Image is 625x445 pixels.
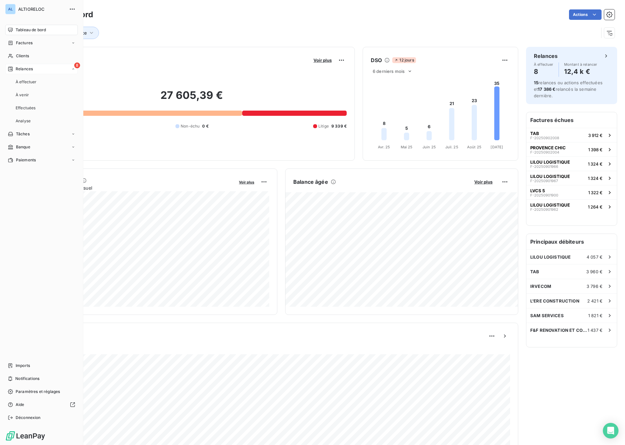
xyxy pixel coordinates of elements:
h6: Balance âgée [293,178,328,186]
tspan: Juin 25 [423,145,436,149]
span: LVCS 5 [530,188,545,193]
button: TABF-202509020083 912 € [526,128,617,142]
span: Tâches [16,131,30,137]
span: F-20250901967 [530,179,558,183]
span: 15 [534,80,538,85]
button: PROVENCE CHICF-202509020041 398 € [526,142,617,156]
h6: DSO [371,56,382,64]
span: 3 912 € [588,133,603,138]
span: LILOU LOGISTIQUE [530,254,571,260]
div: Open Intercom Messenger [603,423,618,438]
span: 1 398 € [588,147,603,152]
span: Factures [16,40,33,46]
span: 1 264 € [588,204,603,209]
span: Tableau de bord [16,27,46,33]
span: TAB [530,131,539,136]
span: Aide [16,402,24,408]
span: Déconnexion [16,415,41,421]
h6: Relances [534,52,558,60]
a: Aide [5,399,78,410]
span: Montant à relancer [564,62,597,66]
span: LILOU LOGISTIQUE [530,159,570,165]
span: PROVENCE CHIC [530,145,566,150]
span: Clients [16,53,29,59]
button: Voir plus [237,179,256,185]
span: 9 339 € [331,123,347,129]
h4: 8 [534,66,553,77]
span: F-20250901966 [530,165,558,169]
span: Non-échu [181,123,200,129]
button: LILOU LOGISTIQUEF-202509019621 264 € [526,199,617,214]
span: F-20250901900 [530,193,558,197]
div: AL [5,4,16,14]
span: Banque [16,144,30,150]
span: Effectuées [16,105,36,111]
span: Voir plus [313,58,332,63]
span: TAB [530,269,539,274]
span: Analyse [16,118,31,124]
span: Imports [16,363,30,369]
button: LVCS 5F-202509019001 322 € [526,185,617,199]
button: Voir plus [312,57,334,63]
tspan: Août 25 [467,145,481,149]
span: ALTIORELOC [18,7,65,12]
span: Chiffre d'affaires mensuel [37,184,234,191]
span: Voir plus [239,180,254,184]
h6: Principaux débiteurs [526,234,617,249]
span: Litige [318,123,329,129]
span: À effectuer [16,79,37,85]
span: À effectuer [534,62,553,66]
span: Paiements [16,157,36,163]
span: 0 € [202,123,208,129]
span: 1 324 € [588,161,603,167]
span: 1 324 € [588,176,603,181]
tspan: Avr. 25 [378,145,390,149]
span: 6 derniers mois [373,69,405,74]
span: LILOU LOGISTIQUE [530,174,570,179]
span: L'ERE CONSTRUCTION [530,298,579,303]
span: F&F RENOVATION ET CONSTRUCTION [530,328,588,333]
button: LILOU LOGISTIQUEF-202509019671 324 € [526,171,617,185]
tspan: Mai 25 [401,145,413,149]
span: 3 796 € [587,284,603,289]
span: 4 057 € [587,254,603,260]
button: LILOU LOGISTIQUEF-202509019661 324 € [526,156,617,171]
span: SAM SERVICES [530,313,564,318]
img: Logo LeanPay [5,431,46,441]
tspan: [DATE] [491,145,503,149]
span: F-20250902004 [530,150,559,154]
span: Notifications [15,376,39,382]
span: Paramètres et réglages [16,389,60,395]
button: Actions [569,9,602,20]
span: 3 960 € [586,269,603,274]
span: À venir [16,92,29,98]
span: relances ou actions effectuées et relancés la semaine dernière. [534,80,603,98]
span: 12 jours [392,57,416,63]
span: 2 421 € [587,298,603,303]
span: 17 386 € [538,87,555,92]
h6: Factures échues [526,112,617,128]
h2: 27 605,39 € [37,89,347,108]
span: 1 322 € [588,190,603,195]
span: 8 [74,62,80,68]
tspan: Juil. 25 [445,145,458,149]
span: F-20250901962 [530,208,558,211]
span: IRVECOM [530,284,551,289]
button: Voir plus [472,179,494,185]
span: Relances [16,66,33,72]
span: LILOU LOGISTIQUE [530,202,570,208]
span: F-20250902008 [530,136,559,140]
h4: 12,4 k € [564,66,597,77]
span: 1 821 € [588,313,603,318]
span: Voir plus [474,179,493,184]
span: 1 437 € [588,328,603,333]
